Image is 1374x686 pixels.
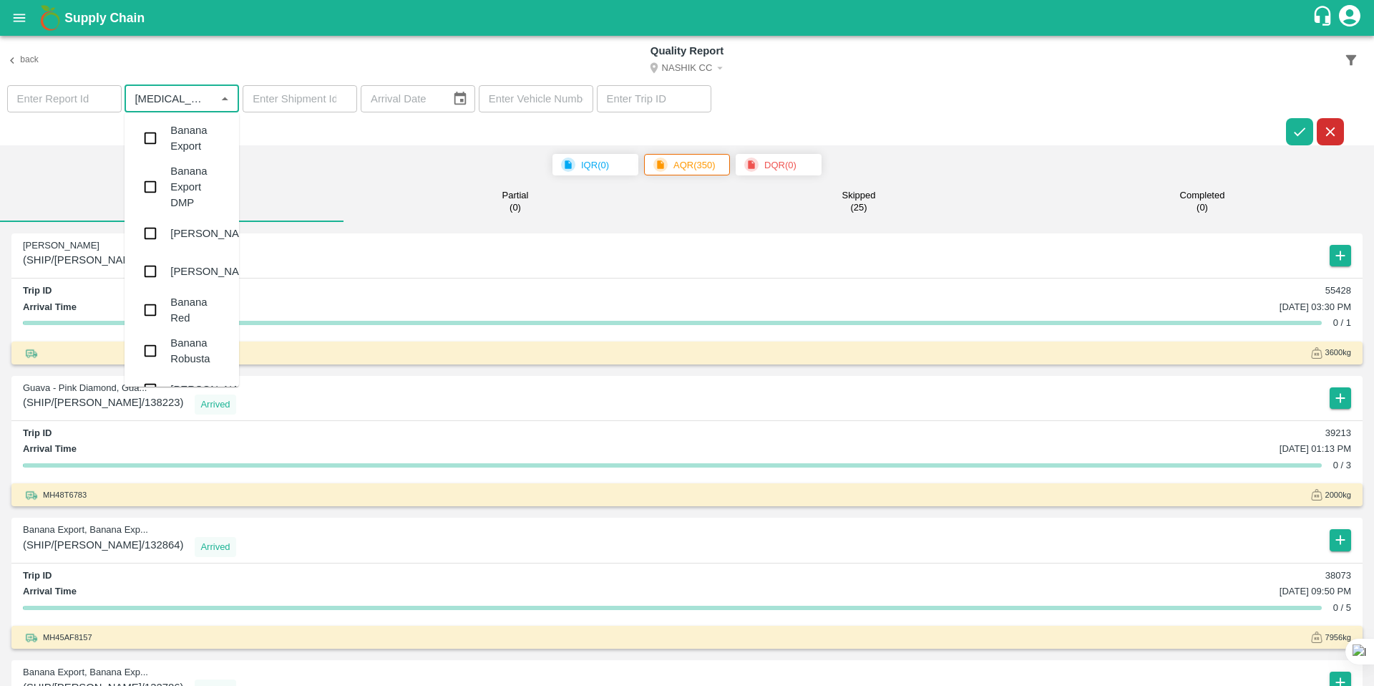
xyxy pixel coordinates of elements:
[43,631,92,644] span: MH45AF8157
[243,85,357,112] input: Enter Shipment Id
[1180,190,1225,201] p: Completed
[129,90,211,108] input: Select Product
[1337,3,1363,33] div: account of current user
[23,486,40,503] img: truck
[1280,301,1351,314] p: [DATE] 03:30 PM
[195,537,235,557] div: Arrived
[1311,347,1322,359] img: WeightIcon
[23,537,183,557] span: ( SHIP/[PERSON_NAME]/132864 )
[23,523,236,537] p: Banana Export, Banana Exp...
[552,154,638,175] span: IQR(0)
[23,629,40,646] img: truck
[23,344,40,362] img: truck
[23,666,236,680] p: Banana Export, Banana Exp...
[1280,585,1351,599] p: [DATE] 09:50 PM
[597,85,711,112] input: Enter Trip ID
[764,158,796,173] p: DQR ( 0 )
[23,382,236,395] p: Guava - Pink Diamond, Gua...
[7,85,122,112] input: Enter Report Id
[1333,317,1351,330] p: 0 / 1
[361,85,441,112] input: Arrival Date
[1325,631,1352,644] span: 7956 kg
[170,226,258,241] div: [PERSON_NAME]
[43,488,87,501] span: MH48T6783
[170,122,228,155] div: Banana Export
[502,190,529,201] p: Partial
[215,90,234,108] button: Close
[1312,5,1337,31] div: customer-support
[23,395,183,415] span: ( SHIP/[PERSON_NAME]/138223 )
[1333,602,1351,615] p: 0 / 5
[23,443,77,456] p: Arrival Time
[23,585,77,599] p: Arrival Time
[23,569,52,583] p: Trip ID
[1325,488,1352,501] span: 2000 kg
[1311,489,1322,501] img: WeightIcon
[170,294,228,327] div: Banana Red
[170,382,258,397] div: [PERSON_NAME]
[170,163,228,211] div: Banana Export DMP
[1311,632,1322,643] img: WeightIcon
[36,4,64,32] img: logo
[736,154,822,175] span: DQR(0)
[278,60,1096,79] button: Select DC
[479,85,593,112] input: Enter Vehicle Number
[1325,569,1351,583] p: 38073
[195,395,235,415] div: Arrived
[23,301,77,314] p: Arrival Time
[1325,427,1351,440] p: 39213
[23,284,52,298] p: Trip ID
[850,202,867,213] small: ( 25 )
[447,85,474,112] button: Choose date
[1280,443,1351,456] p: [DATE] 01:13 PM
[1197,202,1208,213] small: ( 0 )
[1325,284,1351,298] p: 55428
[64,11,145,25] b: Supply Chain
[23,427,52,440] p: Trip ID
[170,264,258,279] div: [PERSON_NAME]
[842,190,876,201] p: Skipped
[64,8,1312,28] a: Supply Chain
[673,158,716,173] p: AQR ( 350 )
[1325,346,1352,359] span: 3600 kg
[1333,459,1351,473] p: 0 / 3
[23,252,183,272] span: ( SHIP/[PERSON_NAME]/225468 )
[510,202,521,213] small: ( 0 )
[644,154,730,175] span: AQR(350)
[170,335,228,367] div: Banana Robusta
[278,42,1096,60] h6: Quality Report
[581,158,609,173] p: IQR ( 0 )
[3,1,36,34] button: open drawer
[23,239,236,253] p: [PERSON_NAME]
